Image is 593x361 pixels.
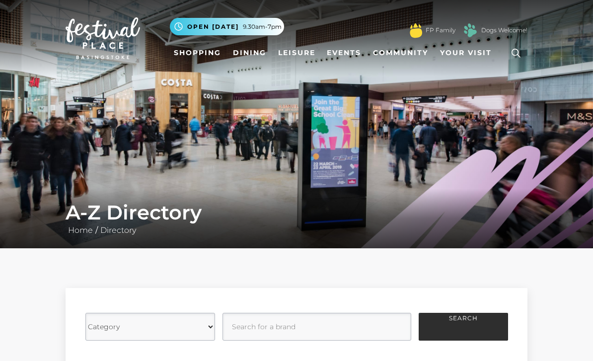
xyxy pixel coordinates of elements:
a: Home [66,225,95,235]
h1: A-Z Directory [66,201,527,224]
img: Festival Place Logo [66,17,140,59]
a: Your Visit [436,44,501,62]
input: Search for a brand [222,313,411,341]
button: Open [DATE] 9.30am-7pm [170,18,284,35]
a: FP Family [426,26,455,35]
span: Open [DATE] [187,22,239,31]
a: Dogs Welcome! [481,26,527,35]
span: 9.30am-7pm [243,22,282,31]
a: Directory [98,225,139,235]
button: Search [419,313,508,341]
a: Shopping [170,44,225,62]
div: / [58,201,535,236]
a: Events [323,44,365,62]
a: Leisure [274,44,319,62]
span: Your Visit [440,48,492,58]
a: Community [369,44,432,62]
a: Dining [229,44,270,62]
